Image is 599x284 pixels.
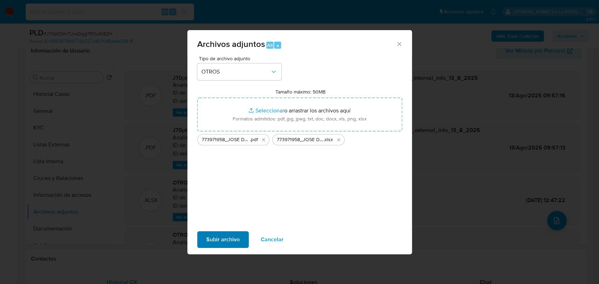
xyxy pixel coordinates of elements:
[252,231,293,248] button: Cancelar
[267,42,273,49] span: Alt
[197,131,402,145] ul: Archivos seleccionados
[202,136,250,143] span: 773971958_JOSE DE [PERSON_NAME] VEGA_JUL2025
[201,68,270,75] span: OTROS
[261,232,284,247] span: Cancelar
[206,232,240,247] span: Subir archivo
[396,41,402,47] button: Cerrar
[259,136,268,144] button: Eliminar 773971958_JOSE DE JESUS REYNA VEGA_JUL2025.pdf
[324,136,333,143] span: .xlsx
[334,136,343,144] button: Eliminar 773971958_JOSE DE JESUS REYNA VEGA_JUL2025_AT.xlsx
[277,42,279,49] span: a
[197,38,265,50] span: Archivos adjuntos
[197,231,249,248] button: Subir archivo
[275,89,326,95] label: Tamaño máximo: 50MB
[199,56,283,61] span: Tipo de archivo adjunto
[250,136,258,143] span: .pdf
[277,136,324,143] span: 773971958_JOSE DE [PERSON_NAME] VEGA_JUL2025_AT
[197,63,281,80] button: OTROS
